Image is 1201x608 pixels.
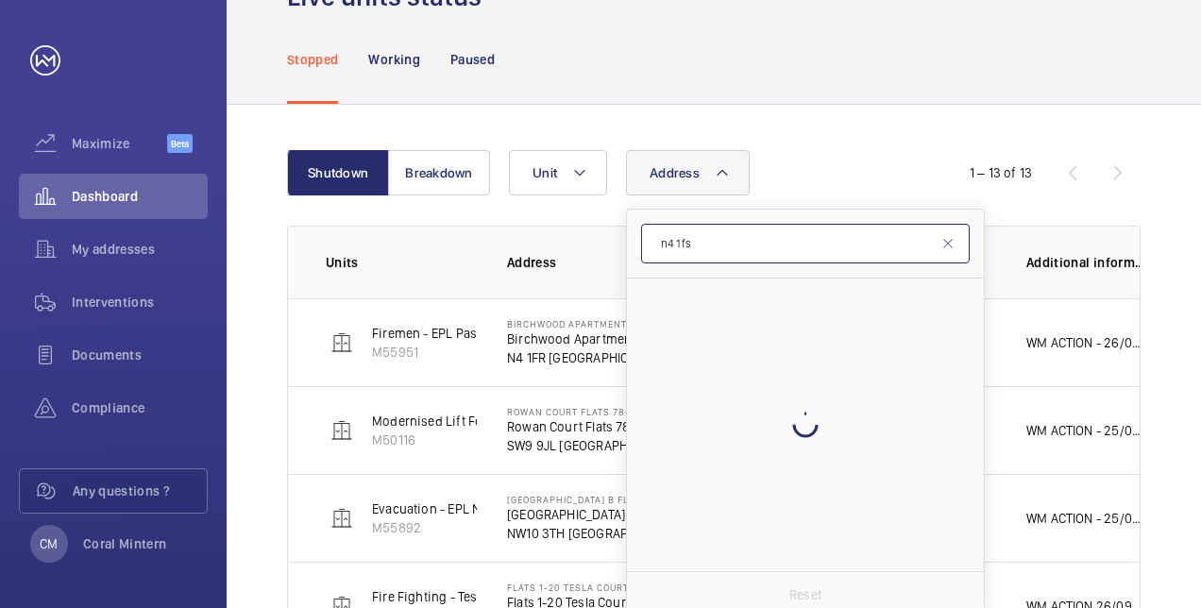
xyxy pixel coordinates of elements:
[167,134,193,153] span: Beta
[372,431,668,449] p: M50116
[509,150,607,195] button: Unit
[372,324,567,343] p: Firemen - EPL Passenger Lift No 1
[330,331,353,354] img: elevator.svg
[650,165,700,180] span: Address
[40,534,58,553] p: CM
[507,329,666,348] p: Birchwood Apartments
[507,406,666,417] p: Rowan Court Flats 78-194 - High Risk Building
[72,293,208,312] span: Interventions
[1026,421,1147,440] p: WM ACTION - 25/09- Repairs required, Attending [DATE] morning 25/09/ - 2 Man follow up [DATE] [DA...
[507,582,666,593] p: Flats 1-20 Tesla Court - High Risk Building
[507,417,666,436] p: Rowan Court Flats 78-194
[73,481,207,500] span: Any questions ?
[626,150,750,195] button: Address
[507,436,666,455] p: SW9 9JL [GEOGRAPHIC_DATA]
[507,348,666,367] p: N4 1FR [GEOGRAPHIC_DATA]
[287,150,389,195] button: Shutdown
[72,240,208,259] span: My addresses
[372,518,614,537] p: M55892
[789,585,821,604] p: Reset
[72,398,208,417] span: Compliance
[287,50,338,69] p: Stopped
[83,534,167,553] p: Coral Mintern
[507,253,666,272] p: Address
[533,165,557,180] span: Unit
[372,412,668,431] p: Modernised Lift For Fire Services - LEFT HAND LIFT
[372,587,608,606] p: Fire Fighting - Tesla court 1-20 & 101-104
[507,524,666,543] p: NW10 3TH [GEOGRAPHIC_DATA]
[330,507,353,530] img: elevator.svg
[368,50,419,69] p: Working
[1026,509,1147,528] p: WM ACTION - 25/09 - Confirmation by technical [DATE] [DATE] - Attended site found faults on drive...
[72,134,167,153] span: Maximize
[970,163,1032,182] div: 1 – 13 of 13
[507,505,666,524] p: [GEOGRAPHIC_DATA] B Flats 22-44
[507,494,666,505] p: [GEOGRAPHIC_DATA] B Flats 22-44 - High Risk Building
[326,253,477,272] p: Units
[330,419,353,442] img: elevator.svg
[372,499,614,518] p: Evacuation - EPL No 2 Flats 22-44 Block B
[372,343,567,362] p: M55951
[1026,253,1147,272] p: Additional information
[507,318,666,329] p: Birchwood Apartments - High Risk Building
[72,346,208,364] span: Documents
[1026,333,1147,352] p: WM ACTION - 26/09 - Follow up [DATE]
[641,224,970,263] input: Search by address
[72,187,208,206] span: Dashboard
[450,50,495,69] p: Paused
[388,150,490,195] button: Breakdown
